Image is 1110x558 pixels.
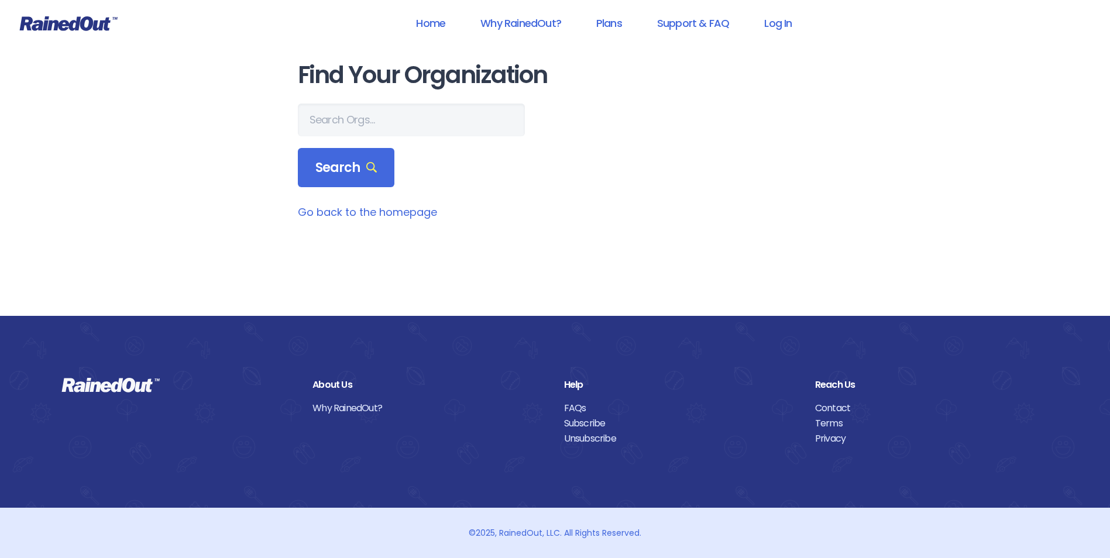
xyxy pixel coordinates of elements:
[642,10,744,36] a: Support & FAQ
[401,10,461,36] a: Home
[815,377,1049,392] div: Reach Us
[312,401,546,416] a: Why RainedOut?
[298,205,437,219] a: Go back to the homepage
[581,10,637,36] a: Plans
[564,401,798,416] a: FAQs
[564,377,798,392] div: Help
[564,416,798,431] a: Subscribe
[465,10,576,36] a: Why RainedOut?
[315,160,377,176] span: Search
[564,431,798,446] a: Unsubscribe
[749,10,807,36] a: Log In
[815,416,1049,431] a: Terms
[815,401,1049,416] a: Contact
[312,377,546,392] div: About Us
[298,62,813,88] h1: Find Your Organization
[815,431,1049,446] a: Privacy
[298,104,525,136] input: Search Orgs…
[298,148,395,188] div: Search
